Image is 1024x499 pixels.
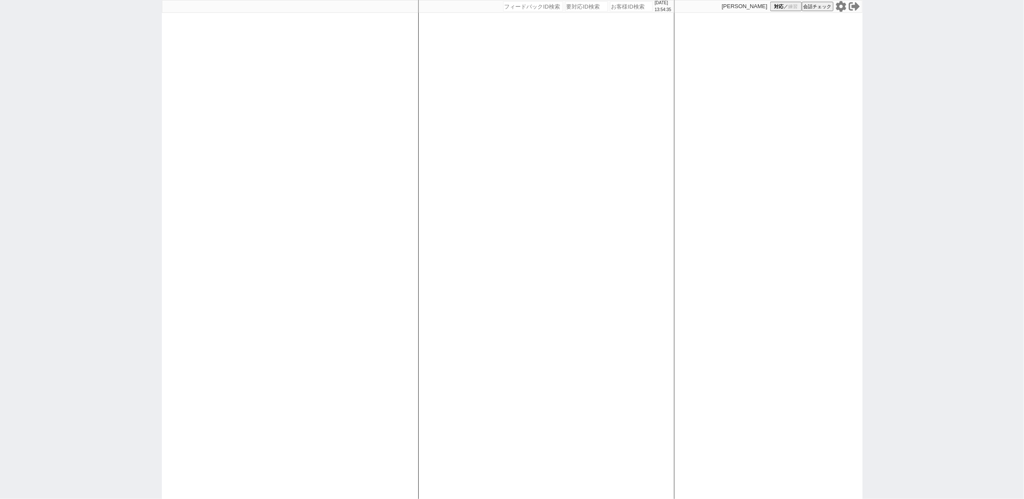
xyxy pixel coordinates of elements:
button: 対応／練習 [770,2,802,11]
input: お客様ID検索 [610,1,653,12]
p: [PERSON_NAME] [722,3,768,10]
input: フィードバックID検索 [503,1,563,12]
p: 13:54:35 [655,6,672,13]
input: 要対応ID検索 [565,1,608,12]
span: 練習 [788,3,798,10]
span: 対応 [774,3,783,10]
button: 会話チェック [802,2,833,11]
span: 会話チェック [804,3,832,10]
